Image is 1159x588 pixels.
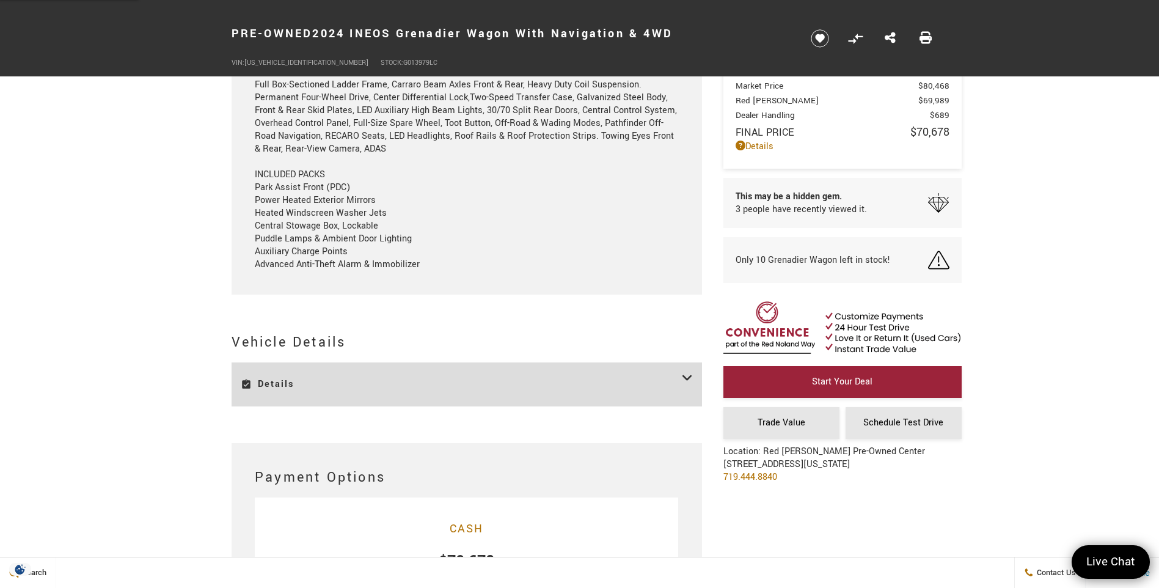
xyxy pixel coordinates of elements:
[863,416,943,429] span: Schedule Test Drive
[846,407,962,439] a: Schedule Test Drive
[930,109,949,121] span: $689
[736,95,918,106] span: Red [PERSON_NAME]
[736,190,867,203] span: This may be a hidden gem.
[806,29,833,48] button: Save vehicle
[736,80,918,92] span: Market Price
[267,516,666,542] h3: Cash
[403,58,437,67] span: G013979LC
[381,58,403,67] span: Stock:
[736,109,949,121] a: Dealer Handling $689
[1072,545,1150,579] a: Live Chat
[812,375,872,388] span: Start Your Deal
[723,445,925,493] div: Location: Red [PERSON_NAME] Pre-Owned Center [STREET_ADDRESS][US_STATE]
[758,416,805,429] span: Trade Value
[736,124,949,140] a: Final Price $70,678
[736,80,949,92] a: Market Price $80,468
[723,366,962,398] a: Start Your Deal
[885,31,896,46] a: Share this Pre-Owned 2024 INEOS Grenadier Wagon With Navigation & 4WD
[232,58,244,67] span: VIN:
[736,95,949,106] a: Red [PERSON_NAME] $69,989
[736,125,910,139] span: Final Price
[232,26,313,42] strong: Pre-Owned
[6,563,34,576] img: Opt-Out Icon
[910,124,949,140] span: $70,678
[736,203,867,216] span: 3 people have recently viewed it.
[267,551,666,573] p: $70,678
[244,58,368,67] span: [US_VEHICLE_IDENTIFICATION_NUMBER]
[241,372,682,397] h3: Details
[1034,567,1076,578] span: Contact Us
[1080,554,1141,570] span: Live Chat
[736,109,930,121] span: Dealer Handling
[232,9,791,58] h1: 2024 INEOS Grenadier Wagon With Navigation & 4WD
[232,331,702,353] h2: Vehicle Details
[255,466,678,488] h2: Payment Options
[736,254,890,266] span: Only 10 Grenadier Wagon left in stock!
[918,95,949,106] span: $69,989
[918,80,949,92] span: $80,468
[723,407,839,439] a: Trade Value
[6,563,34,576] section: Click to Open Cookie Consent Modal
[723,471,777,483] a: 719.444.8840
[920,31,932,46] a: Print this Pre-Owned 2024 INEOS Grenadier Wagon With Navigation & 4WD
[736,140,949,153] a: Details
[846,29,865,48] button: Compare Vehicle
